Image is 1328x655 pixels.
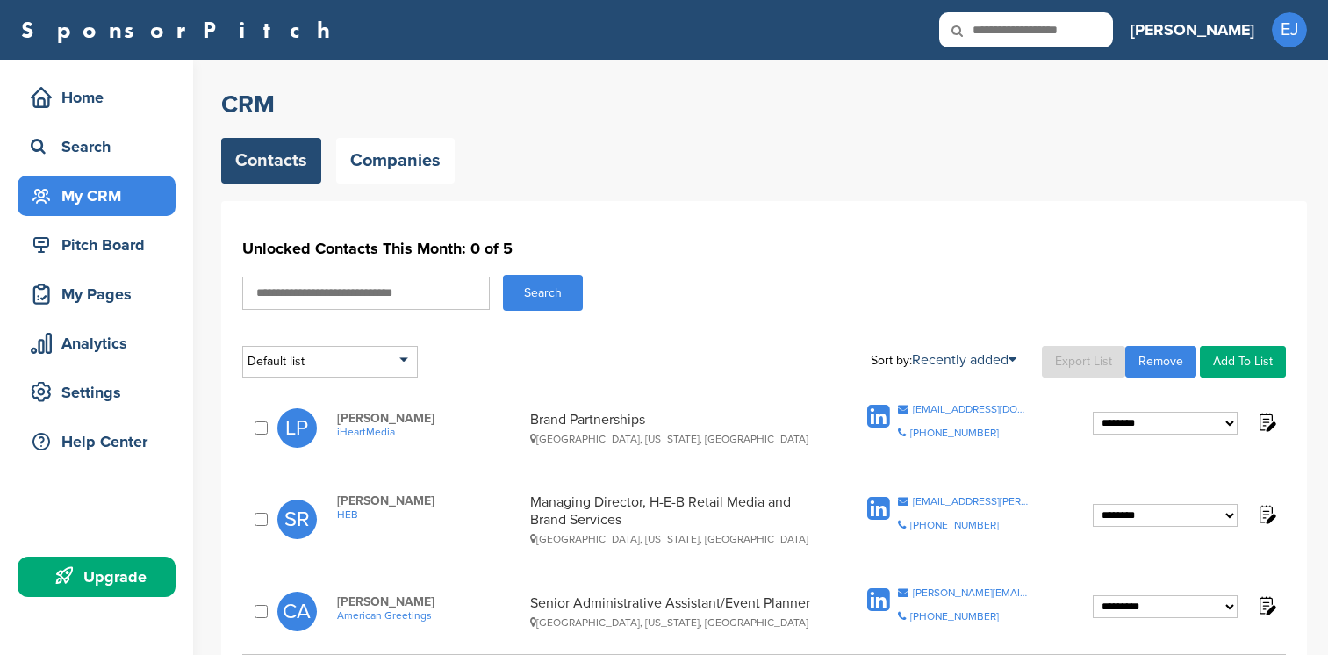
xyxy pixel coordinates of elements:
[221,138,321,184] a: Contacts
[277,408,317,448] span: LP
[910,611,999,622] div: [PHONE_NUMBER]
[1042,346,1125,378] a: Export List
[910,428,999,438] div: [PHONE_NUMBER]
[26,377,176,408] div: Settings
[530,433,819,445] div: [GEOGRAPHIC_DATA], [US_STATE], [GEOGRAPHIC_DATA]
[26,426,176,457] div: Help Center
[242,346,418,378] div: Default list
[337,594,521,609] span: [PERSON_NAME]
[1272,12,1307,47] span: EJ
[871,353,1016,367] div: Sort by:
[1131,11,1254,49] a: [PERSON_NAME]
[337,609,521,622] a: American Greetings
[26,82,176,113] div: Home
[18,421,176,462] a: Help Center
[337,426,521,438] a: iHeartMedia
[26,327,176,359] div: Analytics
[530,493,819,545] div: Managing Director, H-E-B Retail Media and Brand Services
[337,411,521,426] span: [PERSON_NAME]
[913,404,1030,414] div: [EMAIL_ADDRESS][DOMAIN_NAME]
[277,500,317,539] span: SR
[337,493,521,508] span: [PERSON_NAME]
[530,411,819,445] div: Brand Partnerships
[1125,346,1196,378] a: Remove
[26,229,176,261] div: Pitch Board
[530,533,819,545] div: [GEOGRAPHIC_DATA], [US_STATE], [GEOGRAPHIC_DATA]
[1255,411,1277,433] img: Notes
[912,351,1016,369] a: Recently added
[26,180,176,212] div: My CRM
[18,372,176,413] a: Settings
[530,594,819,629] div: Senior Administrative Assistant/Event Planner
[18,323,176,363] a: Analytics
[21,18,341,41] a: SponsorPitch
[530,616,819,629] div: [GEOGRAPHIC_DATA], [US_STATE], [GEOGRAPHIC_DATA]
[221,89,1307,120] h2: CRM
[1255,503,1277,525] img: Notes
[277,592,317,631] span: CA
[913,496,1030,507] div: [EMAIL_ADDRESS][PERSON_NAME][DOMAIN_NAME]
[910,520,999,530] div: [PHONE_NUMBER]
[26,278,176,310] div: My Pages
[1255,594,1277,616] img: Notes
[18,77,176,118] a: Home
[26,131,176,162] div: Search
[336,138,455,184] a: Companies
[503,275,583,311] button: Search
[18,225,176,265] a: Pitch Board
[242,233,1286,264] h1: Unlocked Contacts This Month: 0 of 5
[18,176,176,216] a: My CRM
[913,587,1030,598] div: [PERSON_NAME][EMAIL_ADDRESS][PERSON_NAME][DOMAIN_NAME]
[1131,18,1254,42] h3: [PERSON_NAME]
[18,274,176,314] a: My Pages
[26,561,176,593] div: Upgrade
[337,508,521,521] a: HEB
[18,557,176,597] a: Upgrade
[1200,346,1286,378] a: Add To List
[18,126,176,167] a: Search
